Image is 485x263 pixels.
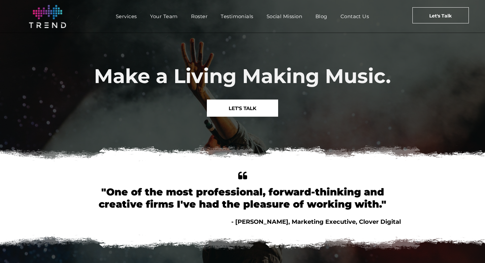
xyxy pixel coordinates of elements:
a: Blog [309,12,334,21]
a: Let's Talk [412,7,469,23]
a: Testimonials [214,12,260,21]
a: Roster [184,12,214,21]
span: Let's Talk [429,8,452,24]
a: Social Mission [260,12,309,21]
a: Your Team [144,12,184,21]
a: Contact Us [334,12,376,21]
span: LET'S TALK [229,100,256,117]
img: logo [29,5,66,28]
span: Make a Living Making Music. [94,64,391,88]
font: "One of the most professional, forward-thinking and creative firms I've had the pleasure of worki... [99,186,386,210]
a: LET'S TALK [207,100,278,117]
a: Services [109,12,144,21]
span: - [PERSON_NAME], Marketing Executive, Clover Digital [231,218,401,225]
